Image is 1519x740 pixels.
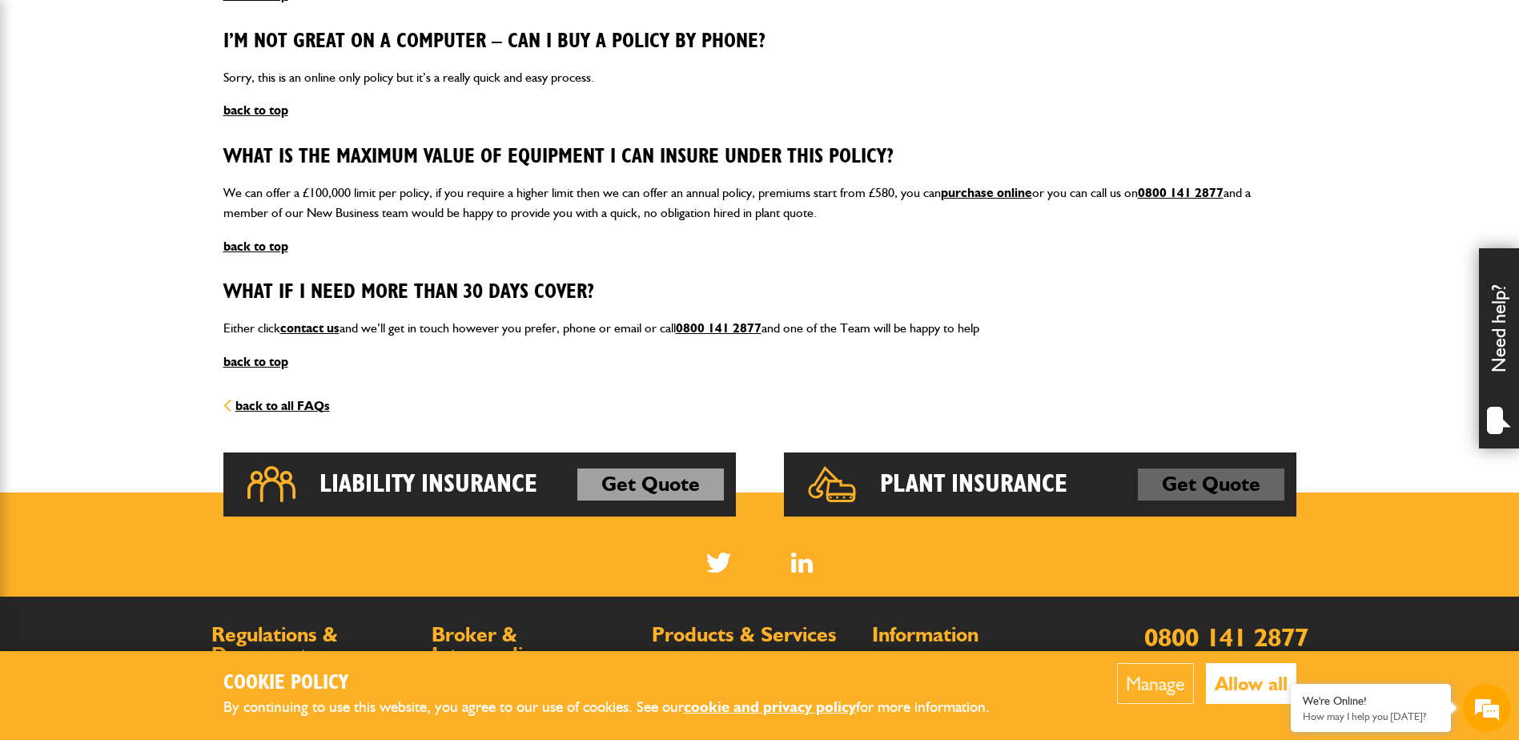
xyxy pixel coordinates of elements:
[1479,248,1519,448] div: Need help?
[941,185,1032,200] a: purchase online
[223,280,1296,305] h3: What if I need more than 30 Days cover?
[880,469,1067,501] h2: Plant Insurance
[223,67,1296,88] p: Sorry, this is an online only policy but it’s a really quick and easy process.
[1303,694,1439,708] div: We're Online!
[21,243,292,278] input: Enter your phone number
[1117,663,1194,704] button: Manage
[83,90,269,111] div: Chat with us now
[21,148,292,183] input: Enter your last name
[21,195,292,231] input: Enter your email address
[223,398,330,413] a: back to all FAQs
[218,493,291,515] em: Start Chat
[21,290,292,480] textarea: Type your message and hit 'Enter'
[872,625,1076,645] h2: Information
[577,469,724,501] a: Get Quote
[706,553,731,573] img: Twitter
[223,103,288,118] a: back to top
[432,625,636,666] h2: Broker & Intermediary
[791,553,813,573] img: Linked In
[1206,663,1296,704] button: Allow all
[223,145,1296,170] h3: What is the Maximum Value of equipment I can insure under this policy?
[223,695,1016,720] p: By continuing to use this website, you agree to our use of cookies. See our for more information.
[1138,469,1284,501] a: Get Quote
[676,320,762,336] a: 0800 141 2877
[1303,710,1439,722] p: How may I help you today?
[1138,185,1224,200] a: 0800 141 2877
[223,239,288,254] a: back to top
[223,354,288,369] a: back to top
[280,320,340,336] a: contact us
[223,183,1296,223] p: We can offer a £100,000 limit per policy, if you require a higher limit then we can offer an annu...
[223,30,1296,54] h3: I’m not great on a Computer – can I buy a policy by phone?
[211,625,416,666] h2: Regulations & Documents
[1144,621,1308,653] a: 0800 141 2877
[223,671,1016,696] h2: Cookie Policy
[684,698,856,716] a: cookie and privacy policy
[319,469,537,501] h2: Liability Insurance
[223,318,1296,339] p: Either click and we’ll get in touch however you prefer, phone or email or call and one of the Tea...
[263,8,301,46] div: Minimize live chat window
[652,625,856,645] h2: Products & Services
[791,553,813,573] a: LinkedIn
[27,89,67,111] img: d_20077148190_company_1631870298795_20077148190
